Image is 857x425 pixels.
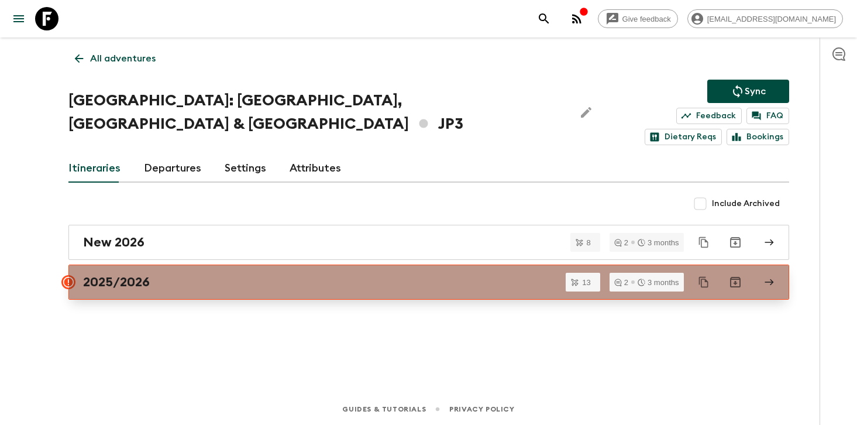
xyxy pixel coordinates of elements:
span: [EMAIL_ADDRESS][DOMAIN_NAME] [701,15,842,23]
span: 13 [575,279,597,286]
a: Settings [225,155,266,183]
a: Itineraries [68,155,121,183]
h1: [GEOGRAPHIC_DATA]: [GEOGRAPHIC_DATA], [GEOGRAPHIC_DATA] & [GEOGRAPHIC_DATA] JP3 [68,89,566,136]
a: Dietary Reqs [645,129,722,145]
p: All adventures [90,52,156,66]
a: Guides & Tutorials [342,403,426,416]
a: New 2026 [68,225,789,260]
p: Sync [745,84,766,98]
div: 3 months [638,279,679,286]
a: Departures [144,155,201,183]
button: Duplicate [693,272,714,293]
h2: New 2026 [83,235,144,250]
a: Privacy Policy [449,403,514,416]
a: 2025/2026 [68,265,789,300]
button: Duplicate [693,232,714,253]
button: Archive [724,270,747,294]
a: Feedback [676,108,742,124]
a: All adventures [68,47,162,70]
span: Give feedback [616,15,677,23]
button: Edit Adventure Title [574,89,598,136]
div: 2 [614,279,628,286]
button: Archive [724,231,747,254]
div: 2 [614,239,628,246]
a: Bookings [727,129,789,145]
button: Sync adventure departures to the booking engine [707,80,789,103]
a: FAQ [746,108,789,124]
span: Include Archived [712,198,780,210]
span: 8 [580,239,598,246]
a: Give feedback [598,9,678,28]
button: menu [7,7,30,30]
a: Attributes [290,155,341,183]
h2: 2025/2026 [83,275,150,290]
div: 3 months [638,239,679,246]
div: [EMAIL_ADDRESS][DOMAIN_NAME] [687,9,843,28]
button: search adventures [532,7,556,30]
